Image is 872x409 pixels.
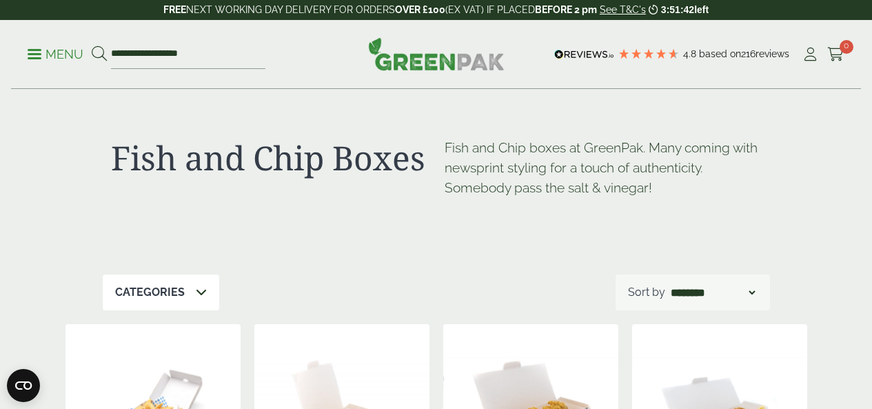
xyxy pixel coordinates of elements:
span: left [694,4,709,15]
p: Categories [115,284,185,301]
span: 4.8 [683,48,699,59]
a: See T&C's [600,4,646,15]
span: Based on [699,48,741,59]
h1: Fish and Chip Boxes [111,138,428,178]
span: 3:51:42 [661,4,694,15]
strong: OVER £100 [395,4,445,15]
select: Shop order [668,284,758,301]
div: 4.79 Stars [618,48,680,60]
strong: BEFORE 2 pm [535,4,597,15]
p: Menu [28,46,83,63]
i: Cart [827,48,844,61]
span: reviews [756,48,789,59]
p: Sort by [628,284,665,301]
img: REVIEWS.io [554,50,614,59]
span: 216 [741,48,756,59]
button: Open CMP widget [7,369,40,402]
p: Fish and Chip boxes at GreenPak. Many coming with newsprint styling for a touch of authenticity. ... [445,138,762,197]
a: 0 [827,44,844,65]
span: 0 [840,40,853,54]
img: GreenPak Supplies [368,37,505,70]
strong: FREE [163,4,186,15]
a: Menu [28,46,83,60]
i: My Account [802,48,819,61]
